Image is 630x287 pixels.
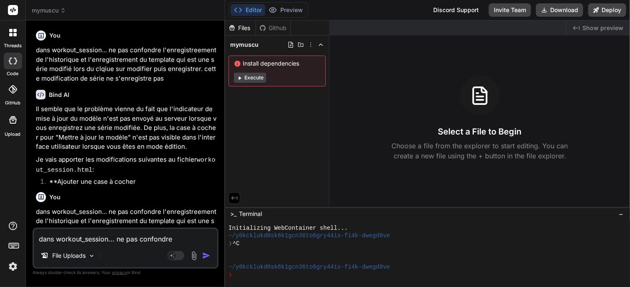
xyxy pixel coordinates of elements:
button: Invite Team [489,3,531,17]
span: Initializing WebContainer shell... [229,224,348,232]
h3: Select a File to Begin [438,126,522,137]
button: − [617,207,625,221]
div: Github [256,24,290,32]
label: GitHub [5,99,20,107]
p: Always double-check its answers. Your in Bind [33,269,218,277]
span: Show preview [582,24,623,32]
p: dans workout_session... ne pas confondre l'enregistreement de l'historique et l'enregistrement du... [36,207,217,245]
label: code [7,70,19,77]
h6: You [49,31,61,40]
span: mymuscu [32,6,66,15]
span: Install dependencies [234,59,320,68]
span: ~/y0kcklukd0sk6k1gcn36to6gry44is-fi4k-dwegd8ve [229,232,390,240]
span: Terminal [239,210,262,218]
span: ❯ [229,271,233,279]
span: ❯ [229,240,233,248]
p: Il semble que le problème vienne du fait que l'indicateur de mise à jour du modèle n'est pas envo... [36,104,217,152]
label: threads [4,42,22,49]
label: Upload [5,131,21,138]
div: Discord Support [428,3,484,17]
img: icon [202,251,211,260]
img: attachment [189,251,199,261]
button: Download [536,3,583,17]
span: mymuscu [230,41,259,49]
p: Choose a file from the explorer to start editing. You can create a new file using the + button in... [386,141,574,161]
span: privacy [112,270,127,275]
span: ^C [233,240,240,248]
h6: You [49,193,61,201]
button: Deploy [588,3,626,17]
div: Files [225,24,256,32]
p: File Uploads [52,251,86,260]
img: settings [6,259,20,274]
span: >_ [230,210,236,218]
img: Pick Models [88,252,95,259]
span: − [619,210,623,218]
p: Je vais apporter les modifications suivantes au fichier : [36,155,217,175]
button: Execute [234,73,266,83]
button: Editor [231,4,265,16]
span: ~/y0kcklukd0sk6k1gcn36to6gry44is-fi4k-dwegd8ve [229,263,390,271]
p: dans workout_session... ne pas confondre l'enregistreement de l'historique et l'enregistrement du... [36,46,217,83]
button: Preview [265,4,306,16]
li: **Ajouter une case à cocher [43,177,217,189]
h6: Bind AI [49,91,69,99]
